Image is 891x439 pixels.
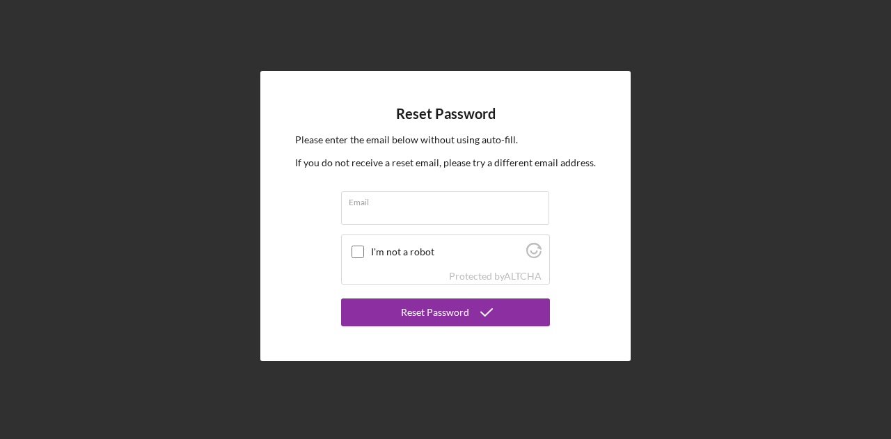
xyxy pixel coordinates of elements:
h4: Reset Password [396,106,496,122]
p: Please enter the email below without using auto-fill. [295,132,596,147]
div: Protected by [449,271,542,282]
p: If you do not receive a reset email, please try a different email address. [295,155,596,170]
a: Visit Altcha.org [504,270,542,282]
label: I'm not a robot [371,246,522,257]
button: Reset Password [341,298,550,326]
label: Email [349,192,549,207]
div: Reset Password [401,298,469,326]
a: Visit Altcha.org [526,248,542,260]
